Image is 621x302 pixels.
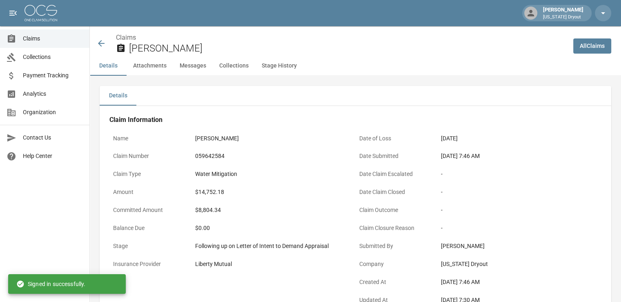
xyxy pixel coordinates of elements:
[540,6,587,20] div: [PERSON_NAME]
[441,188,598,196] div: -
[100,86,611,106] div: details tabs
[441,152,598,160] div: [DATE] 7:46 AM
[90,56,621,76] div: anchor tabs
[573,38,611,54] a: AllClaims
[441,134,598,143] div: [DATE]
[24,5,57,21] img: ocs-logo-white-transparent.png
[109,148,191,164] p: Claim Number
[109,166,191,182] p: Claim Type
[109,131,191,146] p: Name
[356,202,438,218] p: Claim Outcome
[23,71,83,80] span: Payment Tracking
[441,206,598,214] div: -
[116,33,567,43] nav: breadcrumb
[255,56,303,76] button: Stage History
[116,34,136,41] a: Claims
[356,148,438,164] p: Date Submitted
[195,152,352,160] div: 059642584
[109,256,191,272] p: Insurance Provider
[16,277,85,291] div: Signed in successfully.
[441,278,598,286] div: [DATE] 7:46 AM
[356,238,438,254] p: Submitted By
[109,238,191,254] p: Stage
[129,43,567,54] h2: [PERSON_NAME]
[23,108,83,117] span: Organization
[195,242,352,250] div: Following up on Letter of Intent to Demand Appraisal
[441,260,598,268] div: [US_STATE] Dryout
[23,152,83,160] span: Help Center
[356,184,438,200] p: Date Claim Closed
[173,56,213,76] button: Messages
[356,166,438,182] p: Date Claim Escalated
[109,220,191,236] p: Balance Due
[195,260,352,268] div: Liberty Mutual
[195,224,352,232] div: $0.00
[195,170,352,178] div: Water Mitigation
[109,116,601,124] h4: Claim Information
[441,224,598,232] div: -
[356,131,438,146] p: Date of Loss
[213,56,255,76] button: Collections
[441,170,598,178] div: -
[356,256,438,272] p: Company
[195,188,352,196] div: $14,752.18
[543,14,583,21] p: [US_STATE] Dryout
[109,184,191,200] p: Amount
[195,206,352,214] div: $8,804.34
[90,56,127,76] button: Details
[195,134,352,143] div: [PERSON_NAME]
[100,86,136,106] button: Details
[356,274,438,290] p: Created At
[356,220,438,236] p: Claim Closure Reason
[23,133,83,142] span: Contact Us
[23,34,83,43] span: Claims
[127,56,173,76] button: Attachments
[23,53,83,61] span: Collections
[5,5,21,21] button: open drawer
[109,202,191,218] p: Committed Amount
[441,242,598,250] div: [PERSON_NAME]
[23,90,83,98] span: Analytics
